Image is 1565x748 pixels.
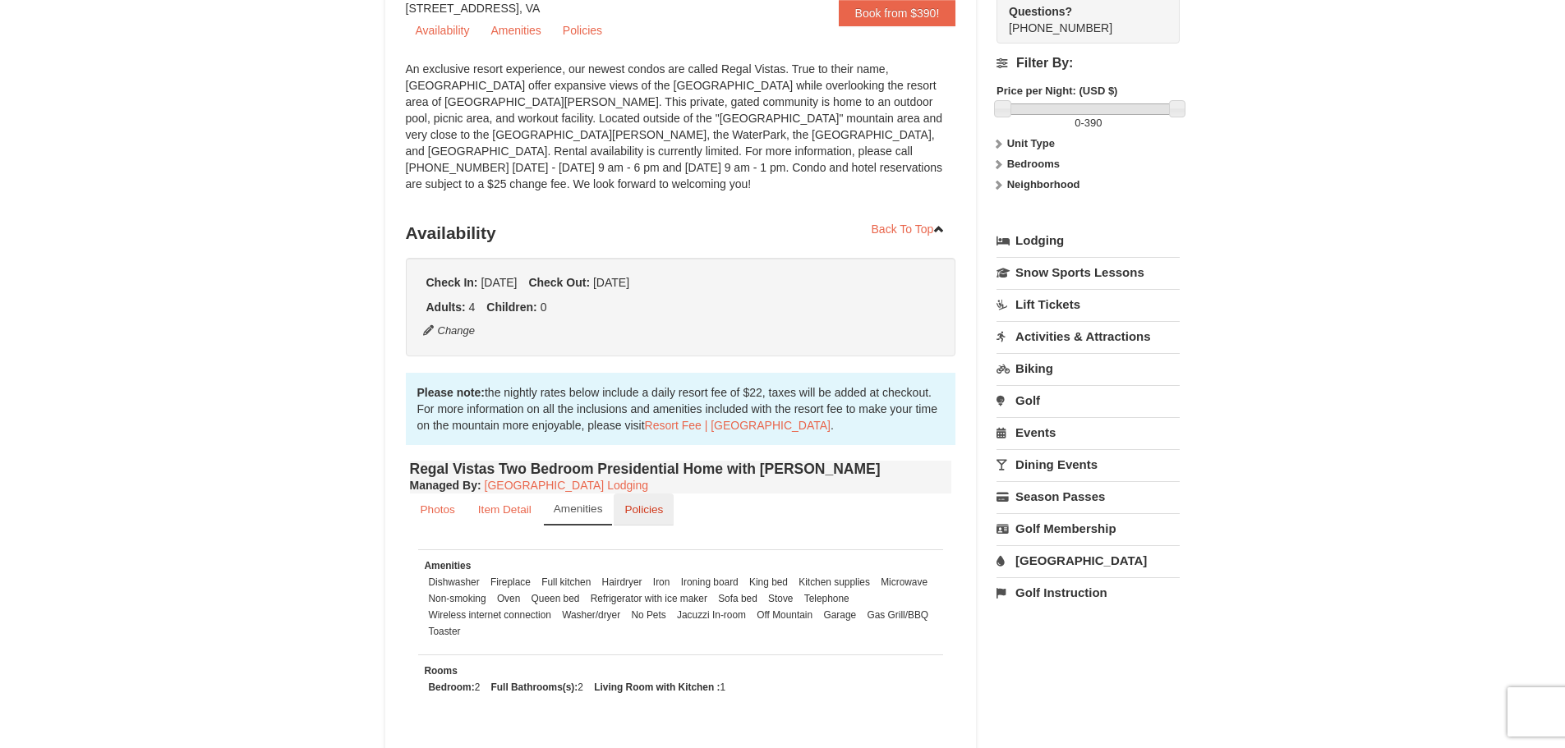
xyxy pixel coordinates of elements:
[997,257,1180,287] a: Snow Sports Lessons
[997,385,1180,415] a: Golf
[764,590,797,607] li: Stove
[410,479,477,492] span: Managed By
[410,493,466,525] a: Photos
[997,577,1180,608] a: Golf Instruction
[598,574,647,590] li: Hairdryer
[593,276,629,289] span: [DATE]
[422,322,476,340] button: Change
[425,574,484,590] li: Dishwasher
[425,590,490,607] li: Non-smoking
[863,607,932,623] li: Gas Grill/BBQ
[673,607,750,623] li: Jacuzzi In-room
[406,18,480,43] a: Availability
[537,574,595,590] li: Full kitchen
[997,449,1180,480] a: Dining Events
[997,321,1180,351] a: Activities & Attractions
[997,226,1180,255] a: Lodging
[1009,5,1072,18] strong: Questions?
[486,301,536,314] strong: Children:
[469,301,476,314] span: 4
[425,665,458,677] small: Rooms
[624,503,663,516] small: Policies
[594,681,720,693] strong: Living Room with Kitchen :
[485,479,648,492] a: [GEOGRAPHIC_DATA] Lodging
[997,545,1180,576] a: [GEOGRAPHIC_DATA]
[544,493,613,525] a: Amenities
[417,386,485,399] strong: Please note:
[997,353,1180,383] a: Biking
[481,276,517,289] span: [DATE]
[753,607,817,623] li: Off Mountain
[410,461,952,477] h4: Regal Vistas Two Bedroom Presidential Home with [PERSON_NAME]
[478,503,532,516] small: Item Detail
[794,574,874,590] li: Kitchen supplies
[587,590,711,607] li: Refrigerator with ice maker
[1007,178,1080,190] strong: Neighborhood
[590,679,730,695] li: 1
[553,18,612,43] a: Policies
[997,289,1180,319] a: Lift Tickets
[493,590,524,607] li: Oven
[421,503,455,516] small: Photos
[645,419,831,432] a: Resort Fee | [GEOGRAPHIC_DATA]
[877,574,932,590] li: Microwave
[1007,137,1055,149] strong: Unit Type
[406,61,956,209] div: An exclusive resort experience, our newest condos are called Regal Vistas. True to their name, [G...
[997,481,1180,512] a: Season Passes
[425,560,472,571] small: Amenities
[997,417,1180,447] a: Events
[677,574,743,590] li: Ironing board
[649,574,674,590] li: Iron
[1009,3,1150,34] span: [PHONE_NUMBER]
[487,679,587,695] li: 2
[491,681,578,693] strong: Full Bathrooms(s):
[1075,117,1080,129] span: 0
[528,276,590,289] strong: Check Out:
[406,217,956,250] h3: Availability
[527,590,584,607] li: Queen bed
[997,85,1117,97] strong: Price per Night: (USD $)
[745,574,792,590] li: King bed
[467,493,542,525] a: Item Detail
[1084,117,1102,129] span: 390
[627,607,670,623] li: No Pets
[406,373,956,445] div: the nightly rates below include a daily resort fee of $22, taxes will be added at checkout. For m...
[997,513,1180,544] a: Golf Membership
[481,18,550,43] a: Amenities
[425,623,465,640] li: Toaster
[554,502,603,515] small: Amenities
[410,479,481,492] strong: :
[1007,158,1060,170] strong: Bedrooms
[426,276,478,289] strong: Check In:
[819,607,860,623] li: Garage
[997,115,1180,131] label: -
[997,56,1180,71] h4: Filter By:
[800,590,854,607] li: Telephone
[558,607,624,623] li: Washer/dryer
[714,590,762,607] li: Sofa bed
[541,301,547,314] span: 0
[861,217,956,241] a: Back To Top
[425,679,485,695] li: 2
[426,301,466,314] strong: Adults:
[425,607,555,623] li: Wireless internet connection
[429,681,475,693] strong: Bedroom:
[486,574,535,590] li: Fireplace
[614,493,674,525] a: Policies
